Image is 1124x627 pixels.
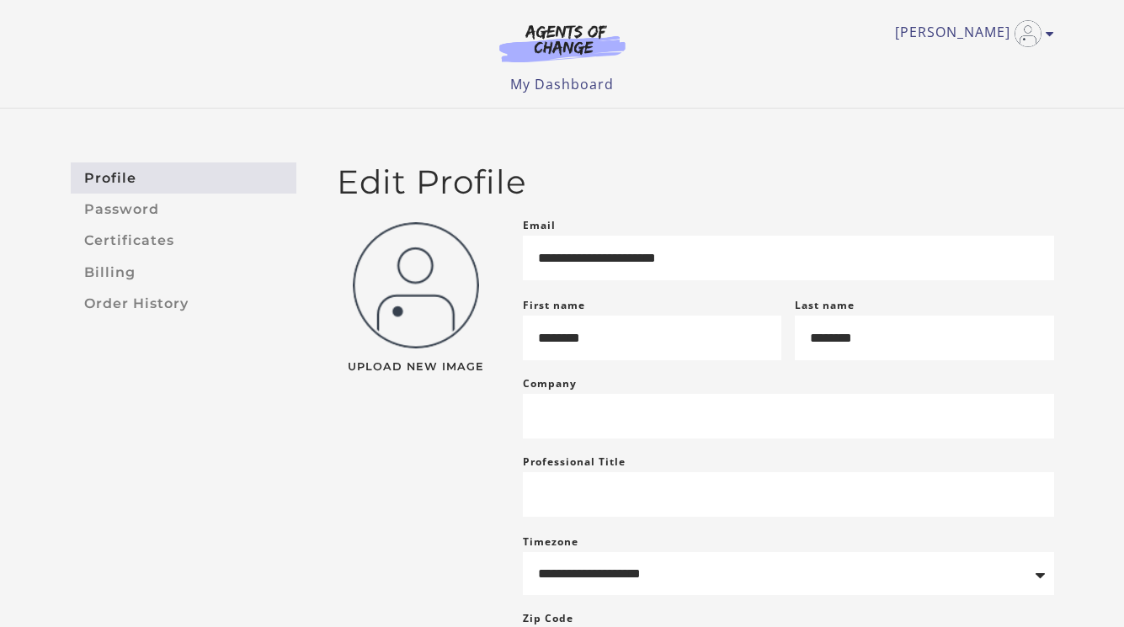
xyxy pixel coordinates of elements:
label: Email [523,215,556,236]
a: Certificates [71,226,296,257]
a: Toggle menu [895,20,1046,47]
span: Upload New Image [337,362,496,373]
a: Billing [71,257,296,288]
label: Company [523,374,577,394]
label: Timezone [523,534,578,549]
a: Profile [71,162,296,194]
a: Password [71,194,296,225]
label: Professional Title [523,452,626,472]
a: My Dashboard [510,75,614,93]
h2: Edit Profile [337,162,1054,202]
label: Last name [795,298,855,312]
a: Order History [71,288,296,319]
img: Agents of Change Logo [482,24,643,62]
label: First name [523,298,585,312]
